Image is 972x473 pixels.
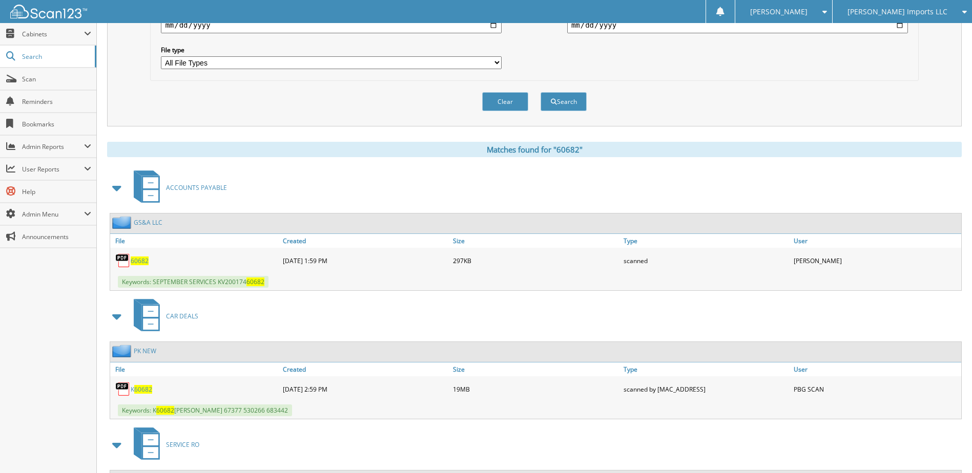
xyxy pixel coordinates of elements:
span: Help [22,187,91,196]
img: PDF.png [115,381,131,397]
div: 297KB [450,250,621,271]
img: scan123-logo-white.svg [10,5,87,18]
span: Admin Menu [22,210,84,219]
span: Admin Reports [22,142,84,151]
div: scanned [621,250,791,271]
span: 60682 [134,385,152,394]
img: folder2.png [112,345,134,357]
span: CAR DEALS [166,312,198,320]
span: Reminders [22,97,91,106]
a: GS&A LLC [134,218,162,227]
a: PK NEW [134,347,156,355]
button: Search [541,92,587,111]
span: Announcements [22,232,91,241]
input: end [567,17,908,33]
span: SERVICE RO [166,440,199,449]
a: Type [621,234,791,248]
span: Bookmarks [22,120,91,128]
span: 60682 [156,406,174,415]
img: PDF.png [115,253,131,268]
a: K60682 [131,385,152,394]
div: PBG SCAN [791,379,961,399]
span: Search [22,52,90,61]
a: CAR DEALS [128,296,198,336]
div: [DATE] 2:59 PM [280,379,450,399]
img: folder2.png [112,216,134,229]
span: 60682 [246,277,264,286]
div: 19MB [450,379,621,399]
span: [PERSON_NAME] [750,9,808,15]
iframe: Chat Widget [921,424,972,473]
span: [PERSON_NAME] Imports LLC [847,9,947,15]
button: Clear [482,92,528,111]
div: scanned by [MAC_ADDRESS] [621,379,791,399]
a: File [110,234,280,248]
span: User Reports [22,165,84,174]
a: User [791,362,961,376]
span: Keywords: K [PERSON_NAME] 67377 530266 683442 [118,404,292,416]
a: ACCOUNTS PAYABLE [128,167,227,208]
span: Scan [22,75,91,83]
span: Cabinets [22,30,84,38]
a: User [791,234,961,248]
div: [DATE] 1:59 PM [280,250,450,271]
div: Matches found for "60682" [107,142,962,157]
a: Size [450,234,621,248]
span: Keywords: SEPTEMBER SERVICES KV200174 [118,276,268,288]
a: Type [621,362,791,376]
div: [PERSON_NAME] [791,250,961,271]
label: File type [161,46,502,54]
a: SERVICE RO [128,424,199,465]
input: start [161,17,502,33]
a: Size [450,362,621,376]
a: 60682 [131,256,149,265]
a: Created [280,362,450,376]
a: Created [280,234,450,248]
a: File [110,362,280,376]
span: ACCOUNTS PAYABLE [166,183,227,192]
